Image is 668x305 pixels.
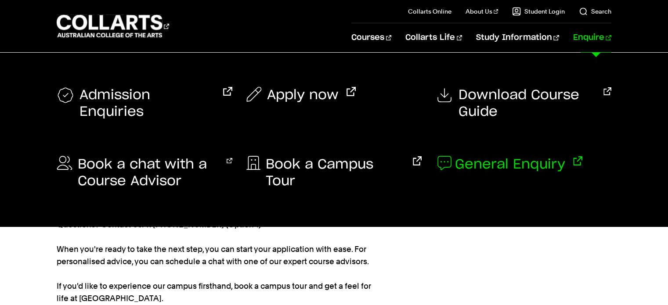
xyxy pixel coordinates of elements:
span: Book a chat with a Course Advisor [78,156,219,190]
a: Student Login [512,7,565,16]
a: Courses [351,23,391,52]
span: Admission Enquiries [79,87,215,120]
span: Book a Campus Tour [266,156,405,190]
a: About Us [466,7,498,16]
a: Download Course Guide [436,87,611,120]
a: Collarts Life [405,23,462,52]
a: Book a chat with a Course Advisor [57,156,232,190]
span: General Enquiry [455,156,565,173]
a: Search [579,7,611,16]
span: Download Course Guide [459,87,596,120]
span: Apply now [267,87,339,104]
a: Admission Enquiries [57,87,232,120]
a: Collarts Online [408,7,451,16]
div: Go to homepage [57,14,169,39]
a: Apply now [246,87,356,104]
a: General Enquiry [436,156,582,173]
a: Study Information [476,23,559,52]
a: Enquire [573,23,611,52]
a: Book a Campus Tour [246,156,422,190]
